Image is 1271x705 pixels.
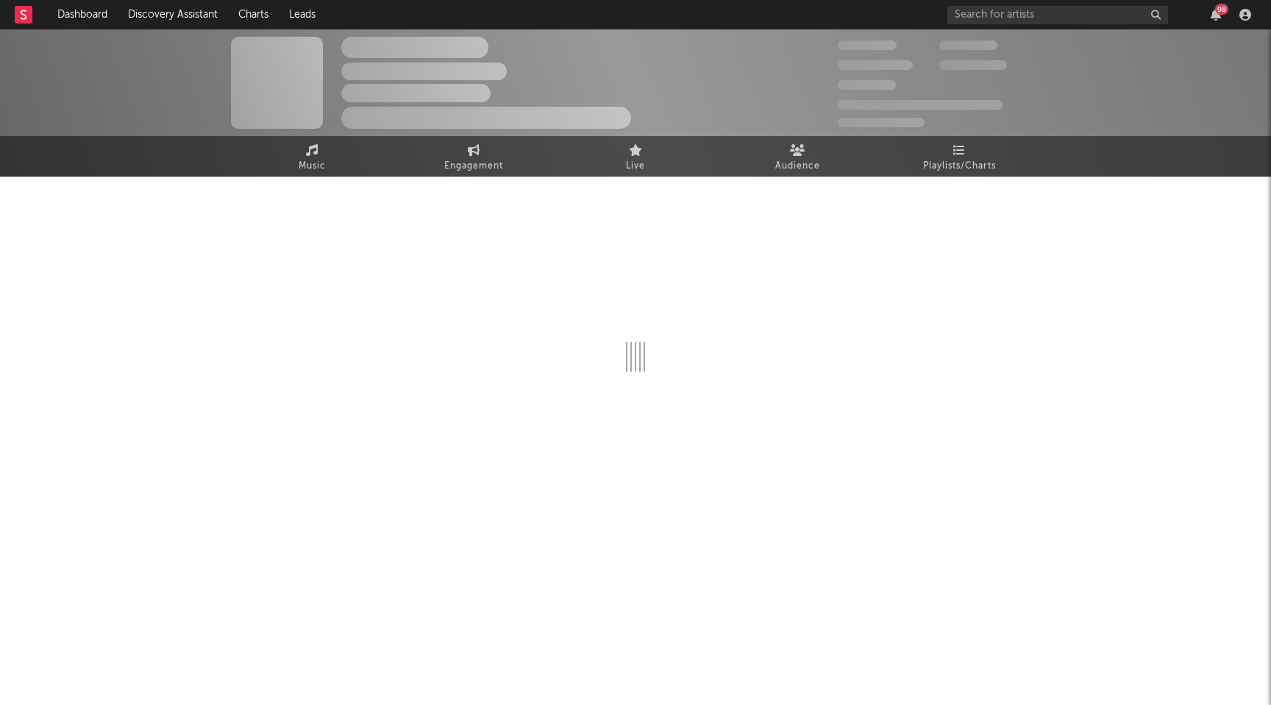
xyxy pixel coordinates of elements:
[838,118,925,127] span: Jump Score: 85.0
[626,157,645,175] span: Live
[939,40,997,50] span: 100,000
[231,136,393,177] a: Music
[947,6,1168,24] input: Search for artists
[878,136,1040,177] a: Playlists/Charts
[838,60,913,70] span: 50,000,000
[444,157,503,175] span: Engagement
[838,40,897,50] span: 300,000
[716,136,878,177] a: Audience
[775,157,820,175] span: Audience
[939,60,1007,70] span: 1,000,000
[923,157,996,175] span: Playlists/Charts
[1211,9,1221,21] button: 98
[555,136,716,177] a: Live
[838,80,896,90] span: 100,000
[838,100,1003,110] span: 50,000,000 Monthly Listeners
[299,157,326,175] span: Music
[393,136,555,177] a: Engagement
[1215,4,1228,15] div: 98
